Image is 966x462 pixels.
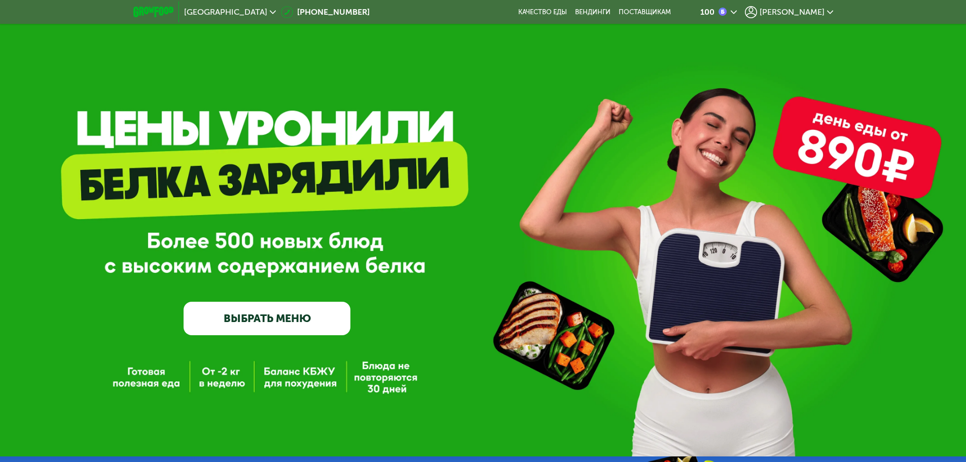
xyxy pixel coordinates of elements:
span: [GEOGRAPHIC_DATA] [184,8,267,16]
div: поставщикам [619,8,671,16]
a: [PHONE_NUMBER] [281,6,370,18]
a: Вендинги [575,8,611,16]
div: 100 [700,8,714,16]
a: ВЫБРАТЬ МЕНЮ [184,302,350,335]
a: Качество еды [518,8,567,16]
span: [PERSON_NAME] [760,8,825,16]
